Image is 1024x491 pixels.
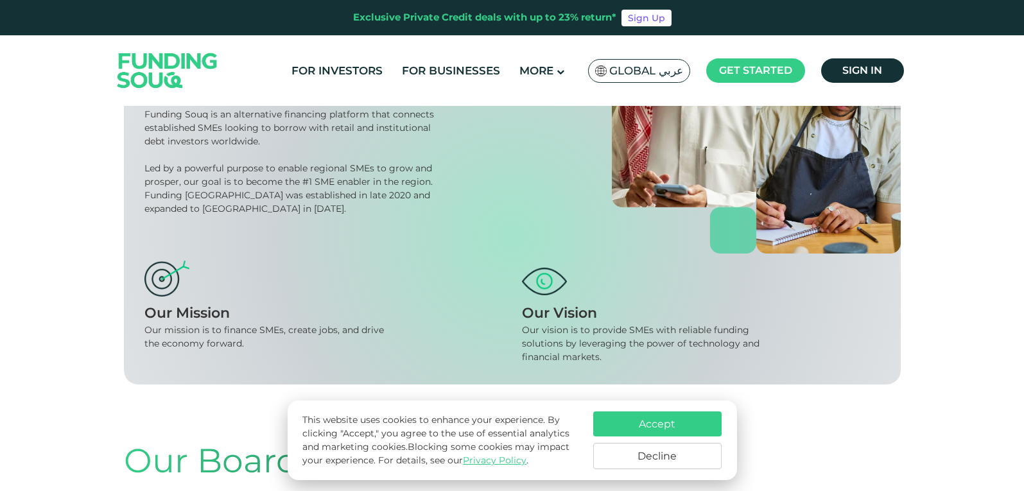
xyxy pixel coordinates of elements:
[124,440,479,481] span: Our Board & Advisors
[144,108,438,148] div: Funding Souq is an alternative financing platform that connects established SMEs looking to borro...
[719,64,792,76] span: Get started
[463,454,526,466] a: Privacy Policy
[353,10,616,25] div: Exclusive Private Credit deals with up to 23% return*
[821,58,904,83] a: Sign in
[302,413,580,467] p: This website uses cookies to enhance your experience. By clicking "Accept," you agree to the use ...
[593,411,722,436] button: Accept
[609,64,683,78] span: Global عربي
[399,60,503,82] a: For Businesses
[595,65,607,76] img: SA Flag
[522,268,567,295] img: vision
[519,64,553,77] span: More
[302,441,569,466] span: Blocking some cookies may impact your experience.
[378,454,528,466] span: For details, see our .
[522,302,880,323] div: Our Vision
[144,323,395,350] div: Our mission is to finance SMEs, create jobs, and drive the economy forward.
[105,38,230,103] img: Logo
[144,162,438,216] div: Led by a powerful purpose to enable regional SMEs to grow and prosper, our goal is to become the ...
[144,302,503,323] div: Our Mission
[621,10,672,26] a: Sign Up
[522,323,773,364] div: Our vision is to provide SMEs with reliable funding solutions by leveraging the power of technolo...
[593,443,722,469] button: Decline
[144,261,189,297] img: mission
[842,64,882,76] span: Sign in
[288,60,386,82] a: For Investors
